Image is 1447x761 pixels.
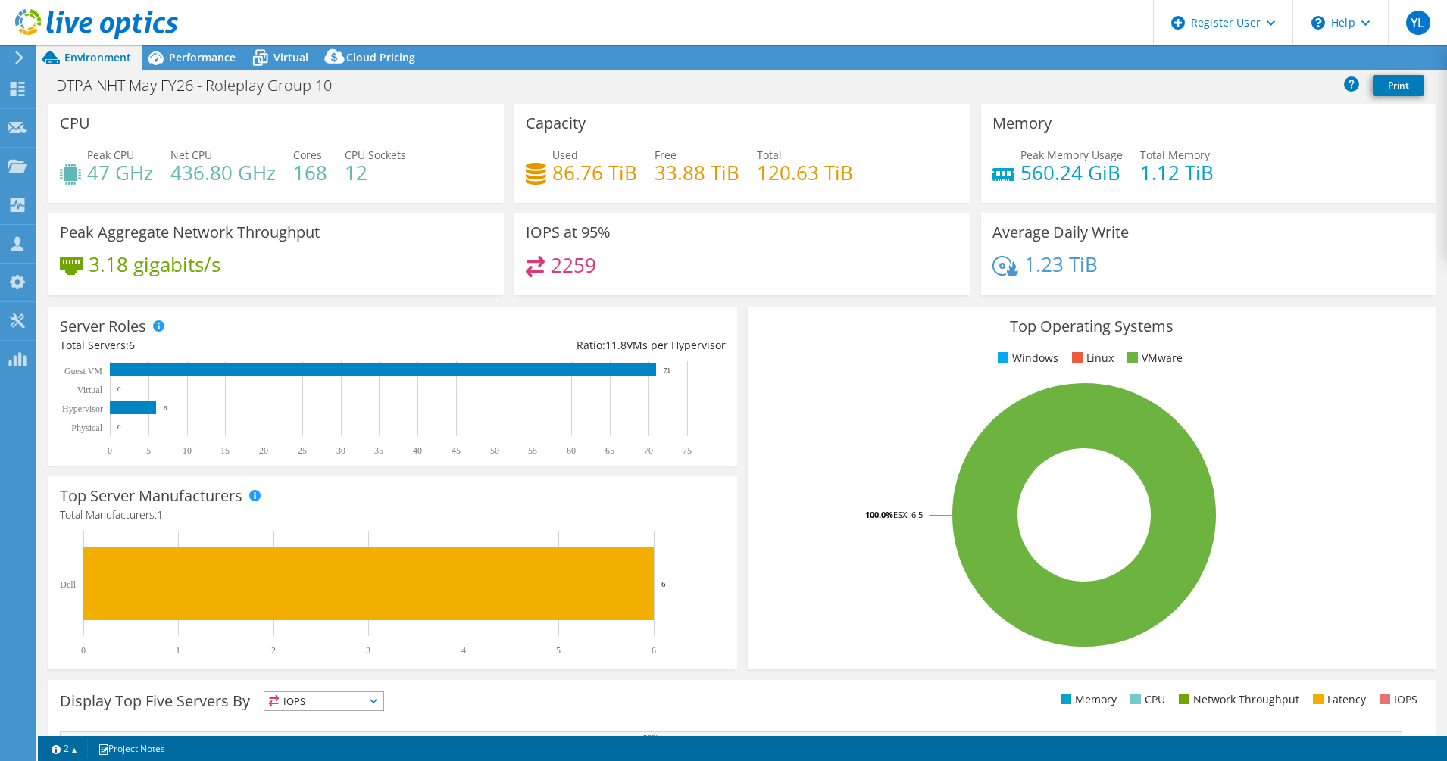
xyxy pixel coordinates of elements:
[60,507,726,523] h4: Total Manufacturers:
[60,224,320,241] h3: Peak Aggregate Network Throughput
[293,148,322,162] span: Cores
[49,77,355,94] h1: DTPA NHT May FY26 - Roleplay Group 10
[60,318,146,335] h3: Server Roles
[264,692,383,710] span: IOPS
[87,739,176,758] a: Project Notes
[392,337,725,354] div: Ratio: VMs per Hypervisor
[60,579,76,590] text: Dell
[461,645,466,656] text: 4
[552,164,637,181] h4: 86.76 TiB
[220,445,230,456] text: 15
[64,50,131,64] span: Environment
[345,148,406,162] span: CPU Sockets
[183,445,192,456] text: 10
[1140,164,1214,181] h4: 1.12 TiB
[655,164,739,181] h4: 33.88 TiB
[757,164,853,181] h4: 120.63 TiB
[336,445,345,456] text: 30
[87,164,153,181] h4: 47 GHz
[528,445,537,456] text: 55
[271,645,276,656] text: 2
[60,488,242,504] h3: Top Server Manufacturers
[452,445,461,456] text: 45
[170,148,212,162] span: Net CPU
[374,445,383,456] text: 35
[89,256,220,273] h4: 3.18 gigabits/s
[1127,691,1165,708] li: CPU
[62,404,103,414] text: Hypervisor
[605,338,627,352] span: 11.8
[1124,350,1183,366] li: VMware
[643,733,658,742] text: 39%
[60,115,90,132] h3: CPU
[1057,691,1117,708] li: Memory
[157,507,163,522] span: 1
[526,224,611,241] h3: IOPS at 95%
[129,338,135,352] span: 6
[526,115,586,132] h3: Capacity
[759,318,1425,335] h3: Top Operating Systems
[273,50,308,64] span: Virtual
[661,579,666,588] text: 6
[1024,256,1098,273] h4: 1.23 TiB
[1311,16,1325,30] svg: \n
[259,445,268,456] text: 20
[169,50,236,64] span: Performance
[1020,148,1123,162] span: Peak Memory Usage
[1175,691,1299,708] li: Network Throughput
[644,445,653,456] text: 70
[605,445,614,456] text: 65
[81,645,86,656] text: 0
[345,164,406,181] h4: 12
[994,350,1058,366] li: Windows
[170,164,276,181] h4: 436.80 GHz
[757,148,782,162] span: Total
[176,645,180,656] text: 1
[652,645,656,656] text: 6
[893,509,923,520] tspan: ESXi 6.5
[1373,75,1424,96] a: Print
[865,509,893,520] tspan: 100.0%
[41,739,88,758] a: 2
[108,445,112,456] text: 0
[366,645,370,656] text: 3
[556,645,561,656] text: 5
[60,337,392,354] div: Total Servers:
[346,50,415,64] span: Cloud Pricing
[992,224,1129,241] h3: Average Daily Write
[1140,148,1210,162] span: Total Memory
[551,257,596,273] h4: 2259
[992,115,1052,132] h3: Memory
[77,385,103,395] text: Virtual
[71,423,102,433] text: Physical
[1068,350,1114,366] li: Linux
[117,423,121,431] text: 0
[64,366,102,376] text: Guest VM
[146,445,151,456] text: 5
[664,366,670,374] text: 71
[552,148,578,162] span: Used
[1406,11,1430,35] span: YL
[164,404,167,412] text: 6
[413,445,422,456] text: 40
[117,385,121,393] text: 0
[1020,164,1123,181] h4: 560.24 GiB
[293,164,327,181] h4: 168
[1376,691,1417,708] li: IOPS
[87,148,134,162] span: Peak CPU
[683,445,692,456] text: 75
[1309,691,1366,708] li: Latency
[490,445,499,456] text: 50
[567,445,576,456] text: 60
[298,445,307,456] text: 25
[655,148,677,162] span: Free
